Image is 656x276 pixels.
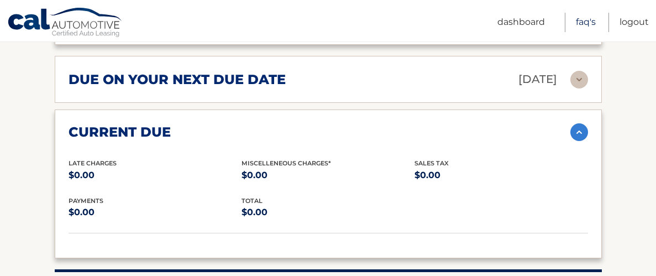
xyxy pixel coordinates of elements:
span: total [242,197,263,205]
a: Logout [620,13,649,32]
a: FAQ's [576,13,596,32]
h2: current due [69,124,171,140]
a: Cal Automotive [7,7,123,39]
img: accordion-active.svg [570,123,588,141]
span: payments [69,197,103,205]
span: Sales Tax [414,159,449,167]
img: accordion-rest.svg [570,71,588,88]
p: $0.00 [242,168,414,183]
p: $0.00 [69,205,242,220]
p: [DATE] [518,70,557,89]
p: $0.00 [242,205,414,220]
a: Dashboard [497,13,545,32]
p: $0.00 [69,168,242,183]
span: Miscelleneous Charges* [242,159,331,167]
span: Late Charges [69,159,117,167]
h2: due on your next due date [69,71,286,88]
p: $0.00 [414,168,587,183]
